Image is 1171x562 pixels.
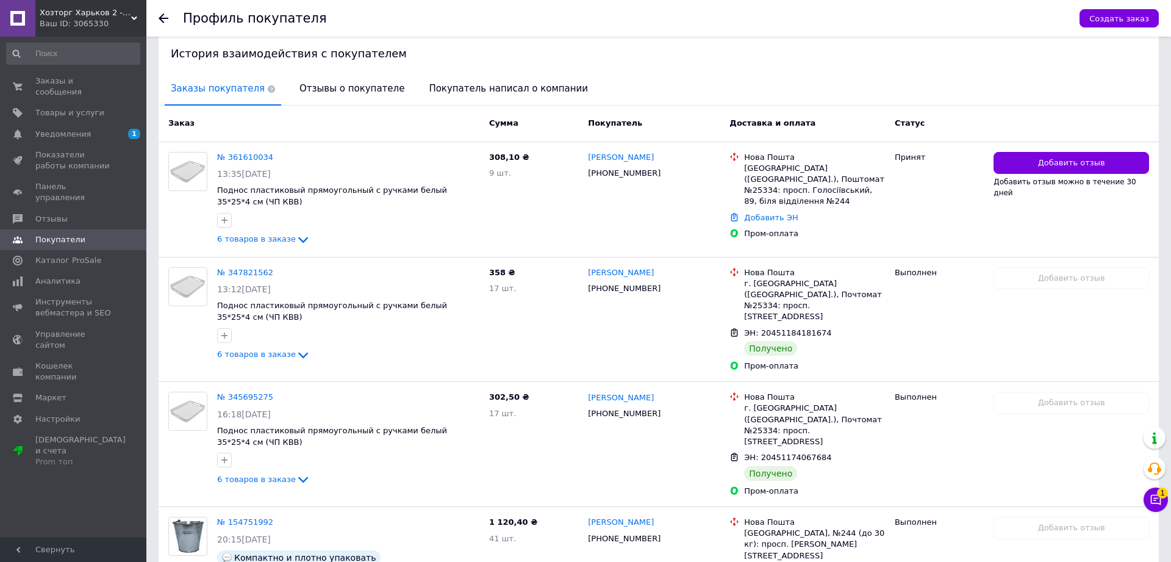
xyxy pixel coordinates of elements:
span: 6 товаров в заказе [217,234,296,243]
img: Фото товару [169,398,207,424]
div: Получено [744,466,797,481]
div: [PHONE_NUMBER] [585,165,663,181]
div: Пром-оплата [744,228,885,239]
span: 13:35[DATE] [217,169,271,179]
span: 358 ₴ [489,268,515,277]
span: Создать заказ [1089,14,1149,23]
span: Поднос пластиковый прямоугольный с ручками белый 35*25*4 см (ЧП КВВ) [217,301,447,322]
a: 6 товаров в заказе [217,350,310,359]
a: № 154751992 [217,517,273,527]
span: Показатели работы компании [35,150,113,171]
div: г. [GEOGRAPHIC_DATA] ([GEOGRAPHIC_DATA].), Почтомат №25334: просп. [STREET_ADDRESS] [744,278,885,323]
a: [PERSON_NAME] [588,267,654,279]
span: 6 товаров в заказе [217,475,296,484]
span: [DEMOGRAPHIC_DATA] и счета [35,434,126,468]
span: 20:15[DATE] [217,535,271,544]
a: Фото товару [168,392,207,431]
span: Покупатель написал о компании [423,73,594,104]
span: Заказы покупателя [165,73,281,104]
span: Сумма [489,118,518,128]
a: 6 товаров в заказе [217,475,310,484]
h1: Профиль покупателя [183,11,327,26]
a: № 345695275 [217,392,273,402]
a: Фото товару [168,267,207,306]
span: 1 120,40 ₴ [489,517,537,527]
span: ЭН: 20451174067684 [744,453,831,462]
div: Выполнен [895,392,984,403]
a: [PERSON_NAME] [588,152,654,164]
span: Настройки [35,414,80,425]
div: [PHONE_NUMBER] [585,281,663,297]
span: Заказы и сообщения [35,76,113,98]
a: [PERSON_NAME] [588,517,654,528]
span: История взаимодействия с покупателем [171,47,407,60]
span: Покупатели [35,234,85,245]
span: 308,10 ₴ [489,153,529,162]
span: Покупатель [588,118,642,128]
span: 13:12[DATE] [217,284,271,294]
span: Отзывы [35,214,68,225]
div: Выполнен [895,267,984,278]
a: № 347821562 [217,268,273,277]
span: 9 шт. [489,168,511,178]
div: Ваш ID: 3065330 [40,18,146,29]
a: Фото товару [168,517,207,556]
span: Инструменты вебмастера и SEO [35,297,113,319]
a: Фото товару [168,152,207,191]
span: Добавить отзыв можно в течение 30 дней [994,178,1136,197]
div: [GEOGRAPHIC_DATA] ([GEOGRAPHIC_DATA].), Поштомат №25334: просп. Голосіївський, 89, біля відділенн... [744,163,885,207]
div: [GEOGRAPHIC_DATA], №244 (до 30 кг): просп. [PERSON_NAME][STREET_ADDRESS] [744,528,885,561]
div: Выполнен [895,517,984,528]
img: Фото товару [169,159,207,184]
span: 41 шт. [489,534,516,543]
input: Поиск [6,43,140,65]
a: 6 товаров в заказе [217,234,310,243]
span: Хозторг Харьков 2 - товары для дома от украинских производителей [40,7,131,18]
a: № 361610034 [217,153,273,162]
span: Заказ [168,118,195,128]
a: [PERSON_NAME] [588,392,654,404]
span: Кошелек компании [35,361,113,383]
span: Товары и услуги [35,107,104,118]
div: Prom топ [35,456,126,467]
button: Создать заказ [1080,9,1159,27]
a: Добавить ЭН [744,213,798,222]
div: Вернуться назад [159,13,168,23]
span: 1 [128,129,140,139]
span: Каталог ProSale [35,255,101,266]
span: ЭН: 20451184181674 [744,328,831,337]
span: Управление сайтом [35,329,113,351]
span: 1 [1157,488,1168,499]
img: Фото товару [169,273,207,299]
span: Доставка и оплата [729,118,815,128]
div: Нова Пошта [744,152,885,163]
div: [PHONE_NUMBER] [585,406,663,422]
span: Уведомления [35,129,91,140]
div: Получено [744,341,797,356]
div: Принят [895,152,984,163]
span: Статус [895,118,925,128]
span: Панель управления [35,181,113,203]
button: Чат с покупателем1 [1144,488,1168,512]
div: Нова Пошта [744,517,885,528]
span: Отзывы о покупателе [293,73,410,104]
a: Поднос пластиковый прямоугольный с ручками белый 35*25*4 см (ЧП КВВ) [217,426,447,447]
a: Поднос пластиковый прямоугольный с ручками белый 35*25*4 см (ЧП КВВ) [217,186,447,206]
span: 6 товаров в заказе [217,350,296,359]
div: Пром-оплата [744,361,885,372]
span: 17 шт. [489,284,516,293]
span: Маркет [35,392,66,403]
span: 17 шт. [489,409,516,418]
span: Аналитика [35,276,81,287]
div: Пром-оплата [744,486,885,497]
div: г. [GEOGRAPHIC_DATA] ([GEOGRAPHIC_DATA].), Почтомат №25334: просп. [STREET_ADDRESS] [744,403,885,447]
div: Нова Пошта [744,267,885,278]
button: Добавить отзыв [994,152,1149,175]
img: Фото товару [170,517,206,555]
span: 16:18[DATE] [217,409,271,419]
span: 302,50 ₴ [489,392,529,402]
div: Нова Пошта [744,392,885,403]
span: Добавить отзыв [1038,157,1105,169]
